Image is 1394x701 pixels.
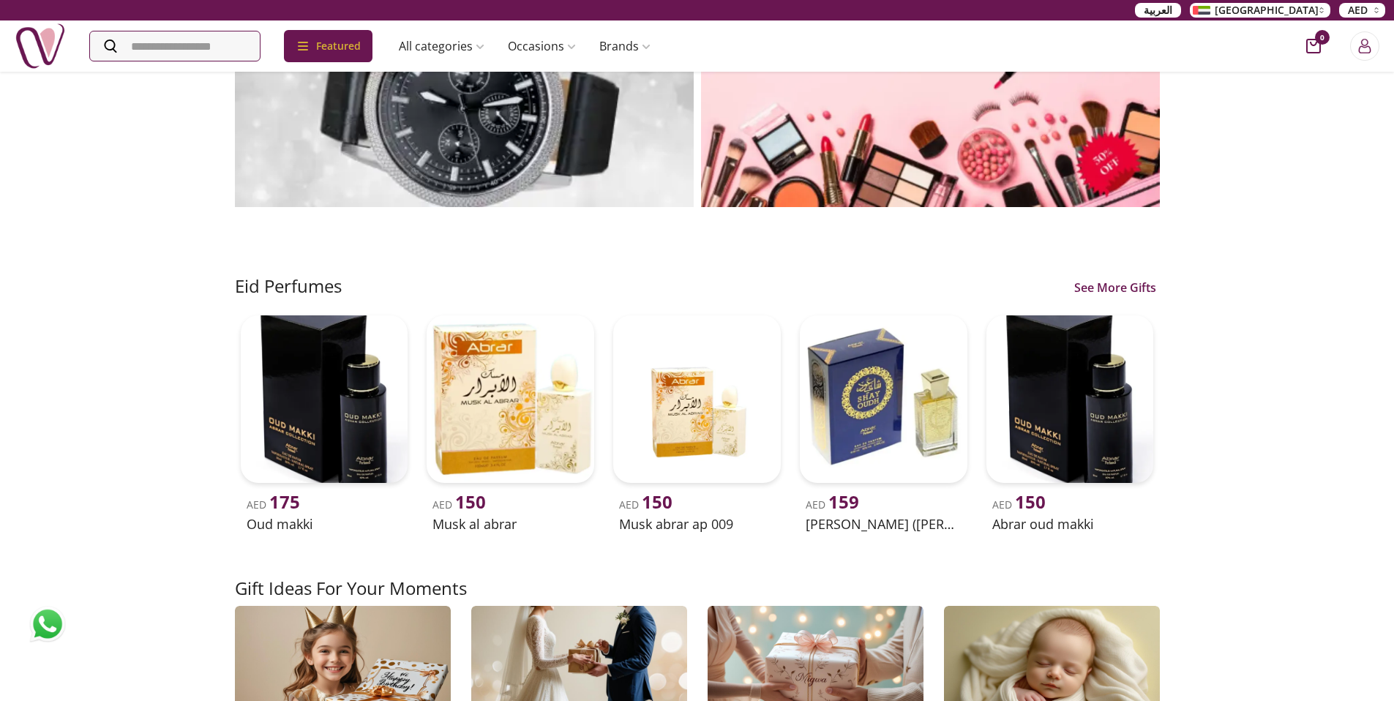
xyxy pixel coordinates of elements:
[247,514,402,534] h2: Oud makki
[794,310,973,537] a: uae-gifts-Shay Oudh (Abrar)AED 159[PERSON_NAME] ([PERSON_NAME])
[588,31,662,61] a: Brands
[235,310,414,537] a: uae-gifts-Oud MakkiAED 175Oud makki
[1350,31,1379,61] button: Login
[642,490,672,514] span: 150
[1315,30,1330,45] span: 0
[806,498,859,511] span: AED
[986,315,1154,483] img: uae-gifts-ABRAR OUD MAKKI
[1015,490,1046,514] span: 150
[806,514,962,534] h2: [PERSON_NAME] ([PERSON_NAME])
[828,490,859,514] span: 159
[455,490,486,514] span: 150
[235,577,467,600] h2: Gift Ideas For Your Moments
[607,310,787,537] a: uae-gifts-MUSK ABRAR AP 009AED 150Musk abrar ap 009
[613,315,781,483] img: uae-gifts-MUSK ABRAR AP 009
[432,514,588,534] h2: Musk al abrar
[1071,279,1160,296] a: See More Gifts
[387,31,496,61] a: All categories
[421,310,600,537] a: uae-gifts-Musk Al AbrarAED 150Musk al abrar
[247,498,300,511] span: AED
[15,20,66,72] img: Nigwa-uae-gifts
[269,490,300,514] span: 175
[1339,3,1385,18] button: AED
[1144,3,1172,18] span: العربية
[90,31,260,61] input: Search
[1306,39,1321,53] button: cart-button
[284,30,372,62] div: Featured
[992,514,1148,534] h2: Abrar oud makki
[619,498,672,511] span: AED
[619,514,775,534] h2: Musk abrar ap 009
[496,31,588,61] a: Occasions
[235,274,342,298] h2: Eid Perfumes
[1215,3,1319,18] span: [GEOGRAPHIC_DATA]
[981,310,1160,537] a: uae-gifts-ABRAR OUD MAKKIAED 150Abrar oud makki
[1348,3,1368,18] span: AED
[432,498,486,511] span: AED
[1193,6,1210,15] img: Arabic_dztd3n.png
[1190,3,1330,18] button: [GEOGRAPHIC_DATA]
[427,315,594,483] img: uae-gifts-Musk Al Abrar
[241,315,408,483] img: uae-gifts-Oud Makki
[992,498,1046,511] span: AED
[800,315,967,483] img: uae-gifts-Shay Oudh (Abrar)
[29,606,66,642] img: whatsapp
